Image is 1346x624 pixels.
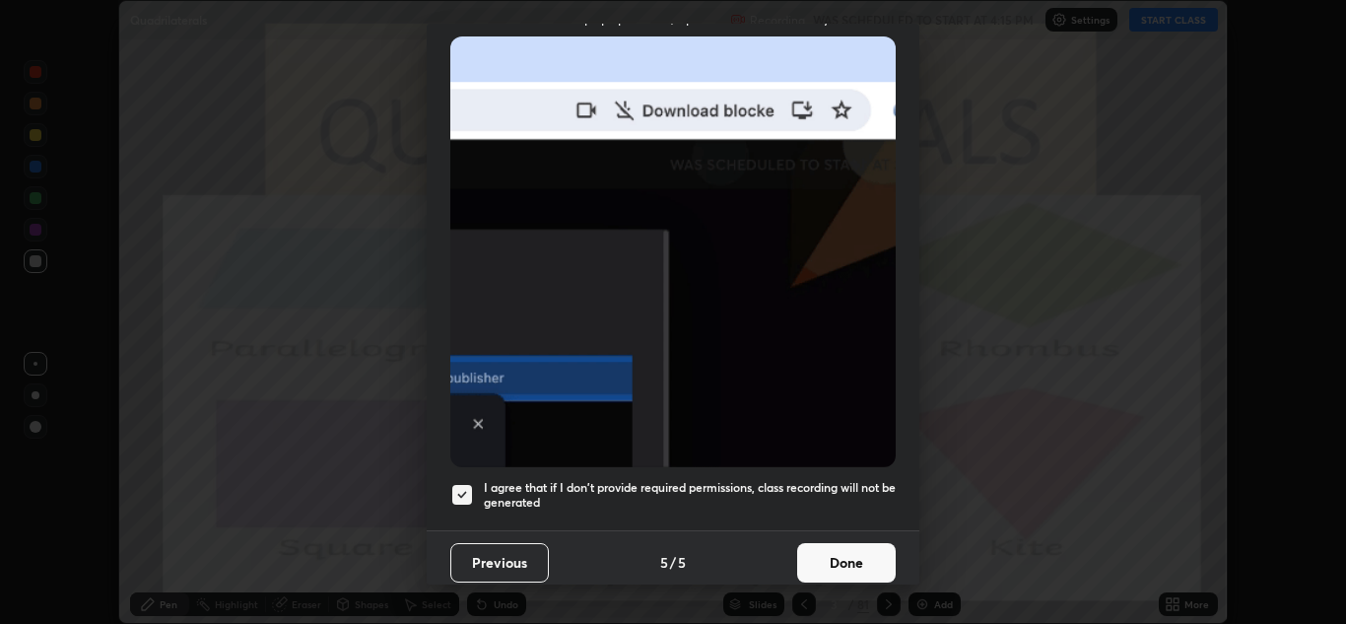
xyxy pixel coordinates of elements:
[450,543,549,583] button: Previous
[678,552,686,573] h4: 5
[450,36,896,467] img: downloads-permission-blocked.gif
[670,552,676,573] h4: /
[484,480,896,511] h5: I agree that if I don't provide required permissions, class recording will not be generated
[660,552,668,573] h4: 5
[797,543,896,583] button: Done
